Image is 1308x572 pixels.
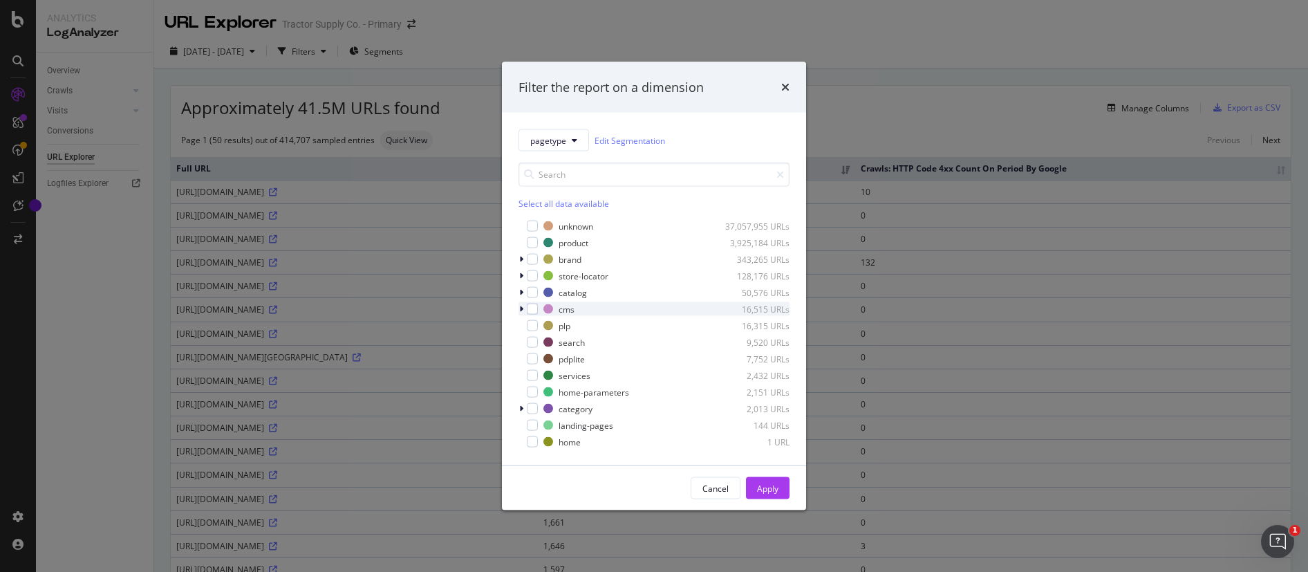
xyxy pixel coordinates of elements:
a: Edit Segmentation [595,133,665,147]
div: 2,432 URLs [722,369,790,381]
div: Select all data available [518,198,790,210]
div: times [781,78,790,96]
button: Apply [746,477,790,499]
div: 7,752 URLs [722,353,790,365]
div: 2,151 URLs [722,386,790,398]
div: 16,315 URLs [722,320,790,331]
div: home-parameters [559,386,629,398]
div: search [559,336,585,348]
span: pagetype [530,134,566,146]
div: brand [559,253,581,265]
input: Search [518,163,790,187]
div: unknown [559,220,593,232]
div: plp [559,320,570,331]
button: pagetype [518,129,589,151]
span: 1 [1289,525,1300,536]
div: 144 URLs [722,419,790,431]
div: home [559,436,581,448]
div: Filter the report on a dimension [518,78,704,96]
div: 1 URL [722,436,790,448]
div: Apply [757,482,778,494]
div: 9,520 URLs [722,336,790,348]
div: 3,925,184 URLs [722,237,790,248]
button: Cancel [691,477,740,499]
div: Cancel [702,482,729,494]
div: catalog [559,286,587,298]
div: 343,265 URLs [722,253,790,265]
div: 37,057,955 URLs [722,220,790,232]
iframe: Intercom live chat [1261,525,1294,558]
div: landing-pages [559,419,613,431]
div: cms [559,303,574,315]
div: 2,013 URLs [722,403,790,414]
div: product [559,237,588,248]
div: store-locator [559,270,608,282]
div: 16,515 URLs [722,303,790,315]
div: 128,176 URLs [722,270,790,282]
div: modal [502,62,806,510]
div: 50,576 URLs [722,286,790,298]
div: pdplite [559,353,585,365]
div: services [559,369,590,381]
div: category [559,403,592,414]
